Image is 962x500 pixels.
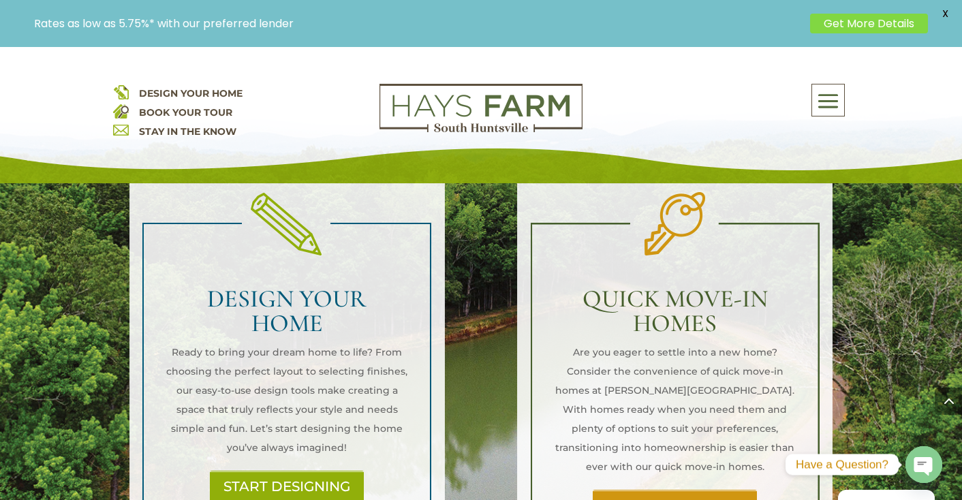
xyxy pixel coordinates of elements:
[553,287,796,343] h2: QUICK MOVE-IN HOMES
[34,17,803,30] p: Rates as low as 5.75%* with our preferred lender
[139,125,236,138] a: STAY IN THE KNOW
[166,287,409,343] h2: DESIGN YOUR HOME
[166,343,409,457] p: Ready to bring your dream home to life? From choosing the perfect layout to selecting finishes, o...
[113,84,129,99] img: design your home
[810,14,928,33] a: Get More Details
[379,84,583,133] img: Logo
[139,87,243,99] a: DESIGN YOUR HOME
[113,103,129,119] img: book your home tour
[553,343,796,476] p: Are you eager to settle into a new home? Consider the convenience of quick move-in homes at [PERS...
[935,3,955,24] span: X
[379,123,583,136] a: hays farm homes huntsville development
[139,106,232,119] a: BOOK YOUR TOUR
